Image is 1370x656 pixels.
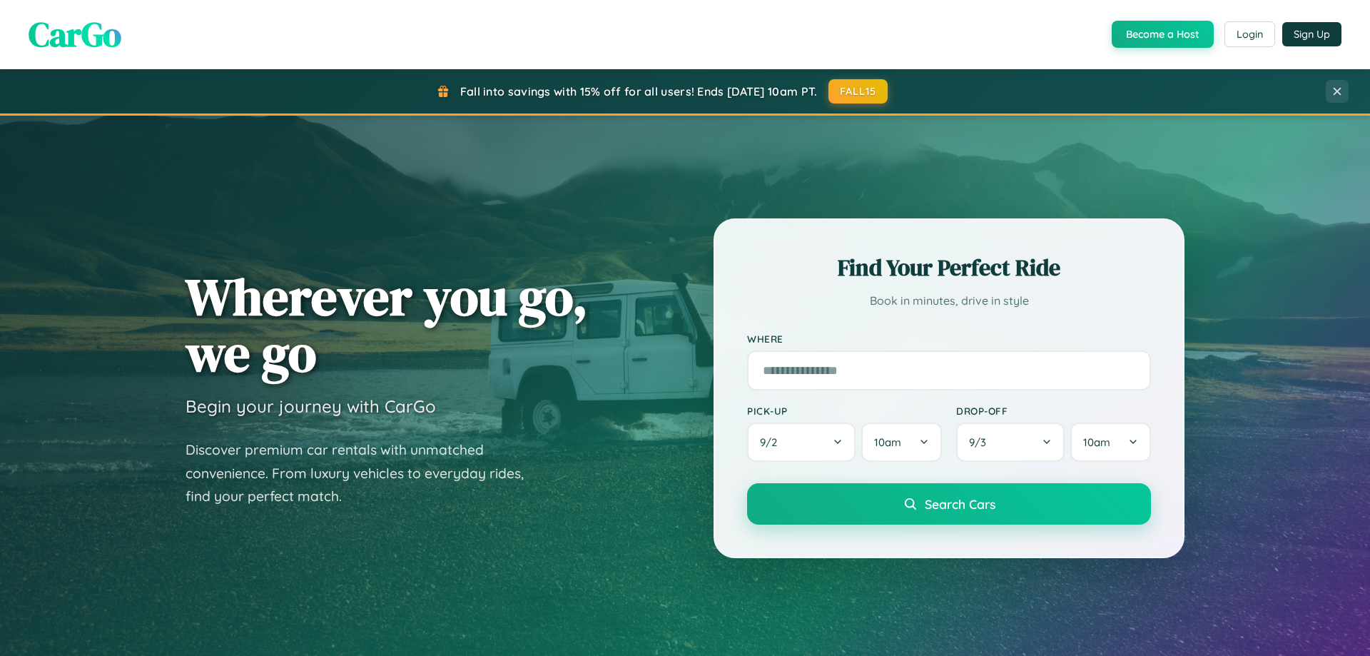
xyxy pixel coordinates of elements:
[925,496,995,512] span: Search Cars
[29,11,121,58] span: CarGo
[956,423,1065,462] button: 9/3
[956,405,1151,417] label: Drop-off
[828,79,888,104] button: FALL15
[747,333,1151,345] label: Where
[186,268,588,381] h1: Wherever you go, we go
[874,435,901,449] span: 10am
[747,252,1151,283] h2: Find Your Perfect Ride
[747,483,1151,525] button: Search Cars
[1224,21,1275,47] button: Login
[760,435,784,449] span: 9 / 2
[1112,21,1214,48] button: Become a Host
[747,423,856,462] button: 9/2
[861,423,942,462] button: 10am
[1282,22,1341,46] button: Sign Up
[186,395,436,417] h3: Begin your journey with CarGo
[1070,423,1151,462] button: 10am
[969,435,993,449] span: 9 / 3
[747,405,942,417] label: Pick-up
[747,291,1151,311] p: Book in minutes, drive in style
[1083,435,1110,449] span: 10am
[460,84,818,99] span: Fall into savings with 15% off for all users! Ends [DATE] 10am PT.
[186,438,542,508] p: Discover premium car rentals with unmatched convenience. From luxury vehicles to everyday rides, ...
